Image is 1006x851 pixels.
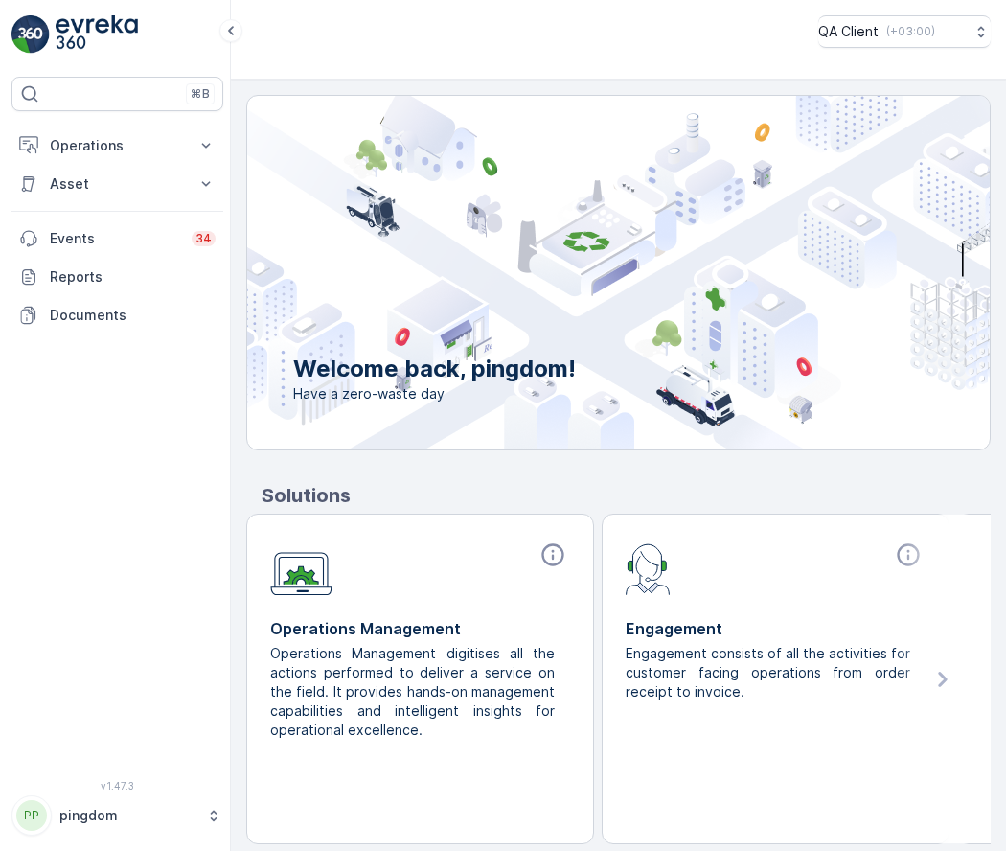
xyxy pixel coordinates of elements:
p: Solutions [262,481,991,510]
img: module-icon [270,541,332,596]
p: 34 [195,231,212,246]
span: v 1.47.3 [11,780,223,792]
p: QA Client [818,22,879,41]
p: Reports [50,267,216,287]
img: logo [11,15,50,54]
span: Have a zero-waste day [293,384,576,403]
button: PPpingdom [11,795,223,836]
button: Asset [11,165,223,203]
p: Operations Management [270,617,570,640]
p: ( +03:00 ) [886,24,935,39]
button: QA Client(+03:00) [818,15,991,48]
p: Asset [50,174,185,194]
p: Operations Management digitises all the actions performed to deliver a service on the field. It p... [270,644,555,740]
p: pingdom [59,806,196,825]
img: module-icon [626,541,671,595]
div: PP [16,800,47,831]
p: Operations [50,136,185,155]
a: Reports [11,258,223,296]
p: Welcome back, pingdom! [293,354,576,384]
p: ⌘B [191,86,210,102]
p: Engagement consists of all the activities for customer facing operations from order receipt to in... [626,644,910,701]
a: Documents [11,296,223,334]
a: Events34 [11,219,223,258]
p: Documents [50,306,216,325]
p: Events [50,229,180,248]
button: Operations [11,126,223,165]
p: Engagement [626,617,926,640]
img: city illustration [161,96,990,449]
img: logo_light-DOdMpM7g.png [56,15,138,54]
